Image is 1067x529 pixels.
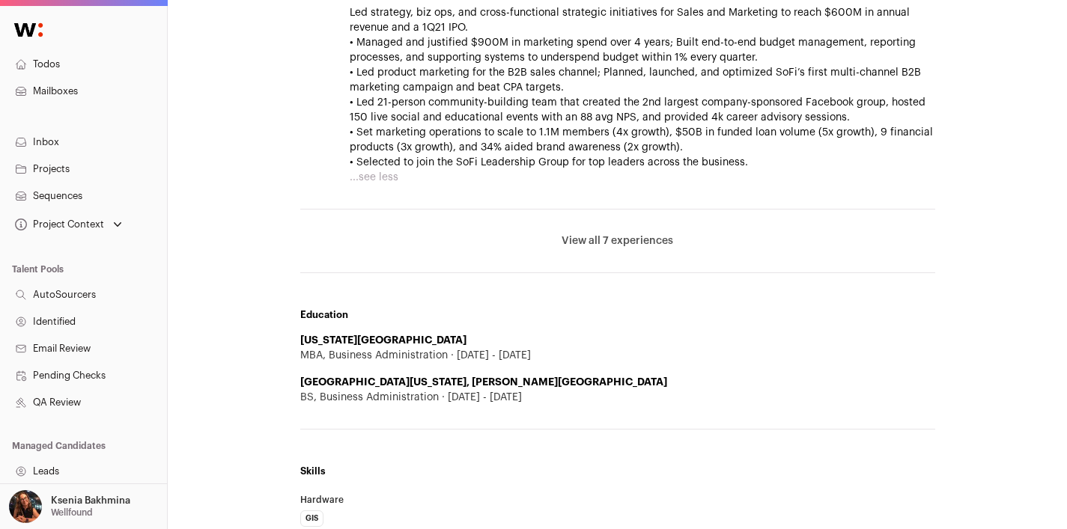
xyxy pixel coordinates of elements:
[51,507,93,519] p: Wellfound
[448,348,531,363] span: [DATE] - [DATE]
[350,125,935,155] p: • Set marketing operations to scale to 1.1M members (4x growth), $50B in funded loan volume (5x g...
[562,233,673,248] button: View all 7 experiences
[12,218,104,230] div: Project Context
[350,155,935,170] p: • Selected to join the SoFi Leadership Group for top leaders across the business.
[300,377,667,388] strong: [GEOGRAPHIC_DATA][US_STATE], [PERSON_NAME][GEOGRAPHIC_DATA]
[51,495,130,507] p: Ksenia Bakhmina
[350,95,935,125] p: • Led 21-person community-building team that created the 2nd largest company-sponsored Facebook g...
[9,490,42,523] img: 13968079-medium_jpg
[6,15,51,45] img: Wellfound
[300,335,466,346] strong: [US_STATE][GEOGRAPHIC_DATA]
[300,465,935,477] h2: Skills
[300,510,323,527] li: GIS
[300,390,935,405] div: BS, Business Administration
[350,65,935,95] p: • Led product marketing for the B2B sales channel; Planned, launched, and optimized SoFi’s first ...
[6,490,133,523] button: Open dropdown
[350,5,935,35] p: Led strategy, biz ops, and cross-functional strategic initiatives for Sales and Marketing to reac...
[350,170,398,185] button: ...see less
[300,348,935,363] div: MBA, Business Administration
[439,390,522,405] span: [DATE] - [DATE]
[350,35,935,65] p: • Managed and justified $900M in marketing spend over 4 years; Built end-to-end budget management...
[300,309,935,321] h2: Education
[300,495,935,504] h3: Hardware
[12,214,125,235] button: Open dropdown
